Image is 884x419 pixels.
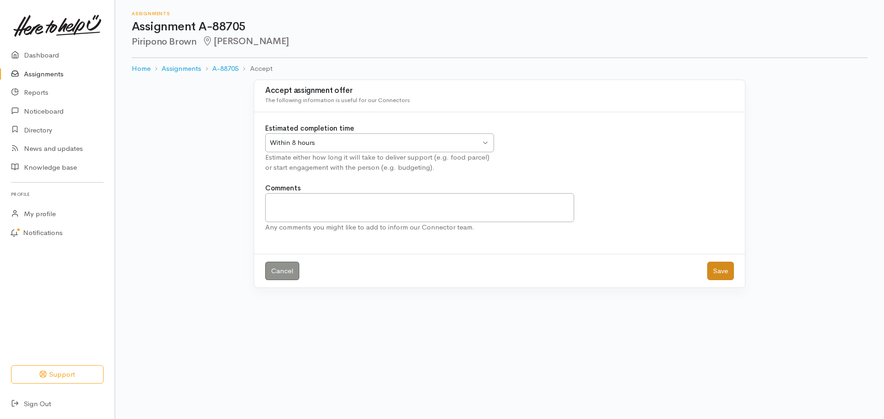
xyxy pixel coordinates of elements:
[265,86,734,95] h3: Accept assignment offer
[265,152,494,173] div: Estimate either how long it will take to deliver support (e.g. food parcel) or start engagement w...
[265,262,299,281] a: Cancel
[202,35,289,47] span: [PERSON_NAME]
[238,63,272,74] li: Accept
[212,63,238,74] a: A-88705
[265,96,410,104] span: The following information is useful for our Connectors
[265,183,301,194] label: Comments
[265,123,354,134] label: Estimated completion time
[270,138,481,148] div: Within 8 hours
[132,11,867,16] h6: Assignments
[265,222,574,233] div: Any comments you might like to add to inform our Connector team.
[11,365,104,384] button: Support
[132,20,867,34] h1: Assignment A-88705
[707,262,734,281] button: Save
[162,63,201,74] a: Assignments
[132,36,867,47] h2: Piripono Brown
[11,188,104,201] h6: Profile
[132,63,151,74] a: Home
[132,58,867,80] nav: breadcrumb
